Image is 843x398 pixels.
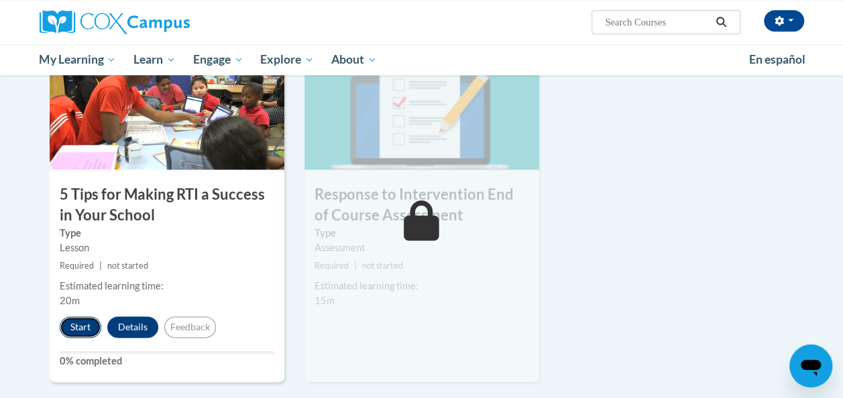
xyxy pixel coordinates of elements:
[740,46,814,74] a: En español
[711,14,731,30] button: Search
[107,261,148,271] span: not started
[304,36,539,170] img: Course Image
[323,44,386,75] a: About
[749,52,805,66] span: En español
[164,316,216,338] button: Feedback
[60,261,94,271] span: Required
[251,44,323,75] a: Explore
[40,10,281,34] a: Cox Campus
[60,295,80,306] span: 20m
[604,14,711,30] input: Search Courses
[315,279,529,293] div: Estimated learning time:
[331,52,377,68] span: About
[354,261,357,271] span: |
[315,295,335,306] span: 15m
[125,44,184,75] a: Learn
[315,226,529,241] label: Type
[40,10,190,34] img: Cox Campus
[315,261,349,271] span: Required
[789,344,832,387] iframe: Button to launch messaging window
[60,279,274,293] div: Estimated learning time:
[50,184,284,226] h3: 5 Tips for Making RTI a Success in Your School
[184,44,252,75] a: Engage
[315,241,529,255] div: Assessment
[362,261,403,271] span: not started
[193,52,243,68] span: Engage
[764,10,804,31] button: Account Settings
[60,316,101,338] button: Start
[31,44,125,75] a: My Learning
[260,52,314,68] span: Explore
[133,52,176,68] span: Learn
[304,184,539,226] h3: Response to Intervention End of Course Assessment
[60,354,274,369] label: 0% completed
[60,226,274,241] label: Type
[39,52,116,68] span: My Learning
[99,261,102,271] span: |
[30,44,814,75] div: Main menu
[60,241,274,255] div: Lesson
[50,36,284,170] img: Course Image
[107,316,158,338] button: Details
